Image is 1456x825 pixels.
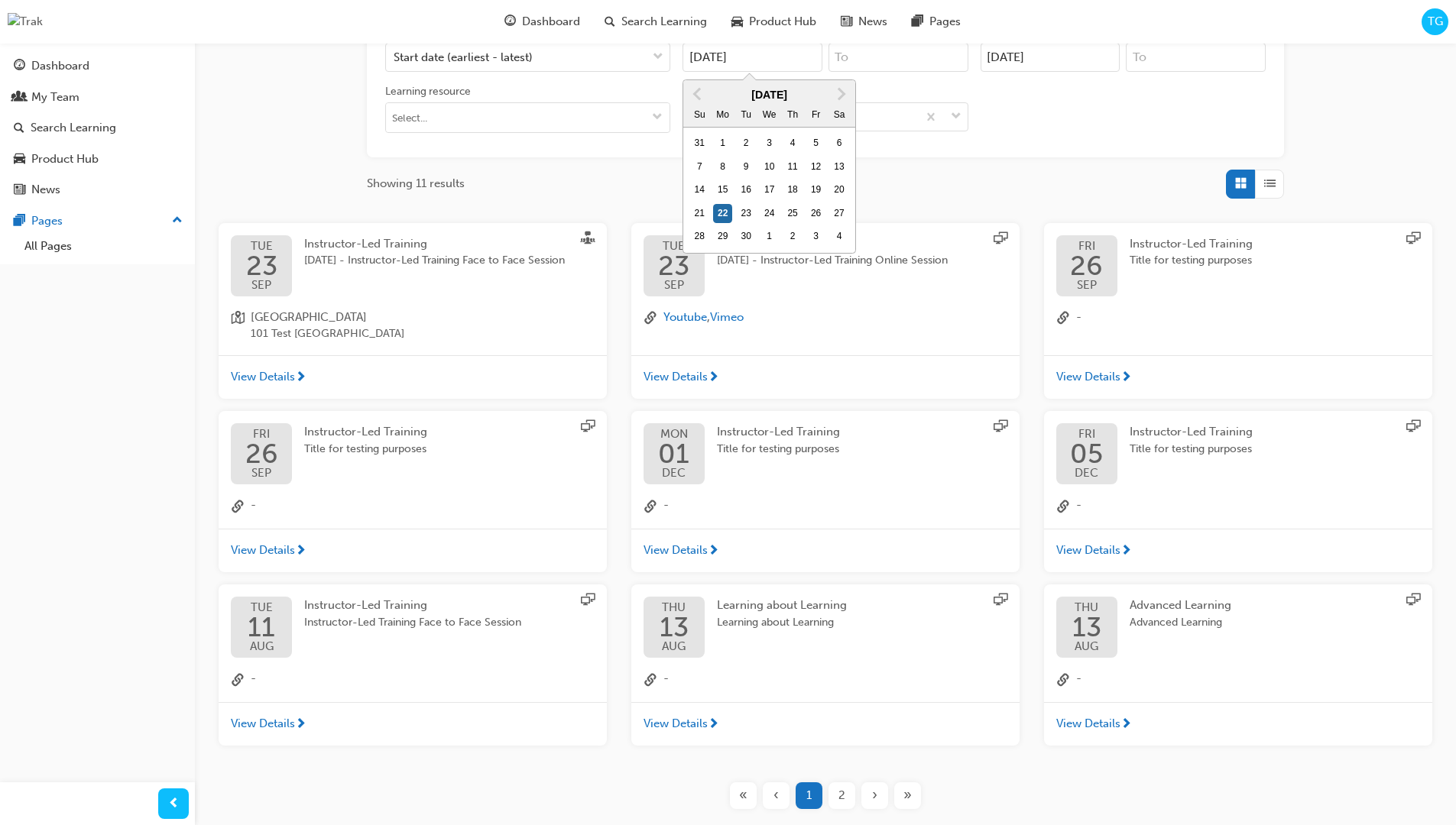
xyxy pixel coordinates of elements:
button: FRI26SEPInstructor-Led TrainingTitle for testing purposeslink-icon-View Details [219,411,607,572]
span: news-icon [14,183,25,197]
span: car-icon [731,12,743,31]
div: Choose Wednesday, October 1st, 2025 [760,227,780,247]
span: link-icon [231,497,245,516]
span: View Details [231,715,295,733]
span: next-icon [295,545,306,558]
a: FRI05DECInstructor-Led TrainingTitle for testing purposes [1056,423,1420,484]
span: sessionType_ONLINE_URL-icon [994,593,1007,610]
button: TUE11AUGInstructor-Led TrainingInstructor-Led Training Face to Face Sessionlink-icon-View Details [219,584,607,746]
span: down-icon [652,112,663,125]
a: Product Hub [6,145,189,173]
a: TUE23SEPInstructor-Led Training[DATE] - Instructor-Led Training Face to Face Session [231,235,595,296]
a: All Pages [18,235,189,258]
a: location-icon[GEOGRAPHIC_DATA]101 Test [GEOGRAPHIC_DATA] [231,309,595,343]
div: Choose Friday, September 5th, 2025 [806,134,826,154]
span: DEC [658,467,689,479]
span: 23 [658,252,689,280]
span: › [872,787,877,804]
a: View Details [1044,702,1432,746]
span: next-icon [1120,718,1132,732]
div: Sa [829,105,849,125]
div: Start date (earliest - latest) [394,49,533,66]
div: Th [783,105,803,125]
button: Youtube [663,309,707,326]
span: - [251,670,256,690]
span: News [858,13,887,31]
div: Choose Thursday, September 25th, 2025 [783,204,803,224]
div: Fr [806,105,826,125]
div: Product Hub [31,150,99,168]
span: sessionType_ONLINE_URL-icon [994,231,1007,248]
button: FRI26SEPInstructor-Led TrainingTitle for testing purposeslink-icon-View Details [1044,223,1432,400]
div: Choose Saturday, September 13th, 2025 [829,157,849,177]
span: View Details [231,542,295,559]
input: To [1126,43,1266,72]
a: View Details [631,529,1020,573]
span: Title for testing purposes [304,441,427,458]
a: View Details [1044,355,1432,400]
span: View Details [1056,715,1120,733]
div: Choose Sunday, September 21st, 2025 [689,204,709,224]
span: AUG [660,641,689,652]
span: 101 Test [GEOGRAPHIC_DATA] [251,325,404,343]
div: Choose Wednesday, September 10th, 2025 [760,157,780,177]
span: SEP [245,467,278,479]
span: Advanced Learning [1130,614,1231,632]
div: Choose Monday, September 1st, 2025 [713,134,733,154]
span: next-icon [1120,545,1132,558]
span: SEP [1070,280,1103,291]
span: 13 [1072,613,1101,641]
span: FRI [245,429,278,440]
span: [DATE] - Instructor-Led Training Online Session [717,252,948,270]
span: View Details [644,542,708,559]
span: 1 [806,787,812,804]
div: [DATE] [683,86,855,104]
div: Choose Tuesday, September 16th, 2025 [736,180,756,200]
span: Dashboard [522,13,580,31]
a: Search Learning [6,114,189,142]
span: Instructor-Led Training [304,237,427,251]
span: link-icon [644,309,657,328]
button: THU13AUGLearning about LearningLearning about Learninglink-icon-View Details [631,584,1020,746]
span: Learning about Learning [717,614,847,632]
span: sessionType_ONLINE_URL-icon [994,419,1007,436]
a: TUE11AUGInstructor-Led TrainingInstructor-Led Training Face to Face Session [231,597,595,658]
button: THU13AUGAdvanced LearningAdvanced Learninglink-icon-View Details [1044,584,1432,746]
span: next-icon [295,371,306,385]
span: link-icon [231,670,245,690]
span: Instructor-Led Training [304,425,427,438]
span: link-icon [1056,309,1070,328]
span: ‹ [773,787,779,804]
div: Choose Saturday, October 4th, 2025 [829,227,849,247]
span: link-icon [644,497,657,516]
a: search-iconSearch Learning [592,6,719,37]
div: Choose Saturday, September 20th, 2025 [829,180,849,200]
span: 2 [838,787,845,804]
span: DEC [1070,467,1103,479]
span: MON [658,429,689,440]
input: Start DatePrevious MonthNext Month[DATE]SuMoTuWeThFrSamonth 2025-09 [683,43,822,72]
div: Choose Thursday, October 2nd, 2025 [783,227,803,247]
span: search-icon [605,12,615,31]
span: - [251,497,256,516]
div: Dashboard [31,57,89,75]
div: Choose Monday, September 22nd, 2025 [713,204,733,224]
a: guage-iconDashboard [492,6,592,37]
span: Instructor-Led Training [717,425,840,438]
button: Last page [891,782,924,809]
div: Choose Saturday, September 27th, 2025 [829,204,849,224]
div: Choose Friday, September 12th, 2025 [806,157,826,177]
div: Choose Monday, September 15th, 2025 [713,180,733,200]
span: [DATE] - Instructor-Led Training Face to Face Session [304,252,565,270]
button: Previous Month [685,82,709,106]
span: THU [1072,602,1101,613]
span: Advanced Learning [1130,598,1231,612]
span: - [663,497,669,516]
span: TUE [248,602,275,613]
span: SEP [658,280,689,291]
span: TUE [246,241,277,252]
span: TUE [658,241,689,252]
a: MON01DECInstructor-Led TrainingTitle for testing purposes [644,423,1007,484]
div: Choose Saturday, September 6th, 2025 [829,134,849,154]
span: car-icon [14,153,25,167]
